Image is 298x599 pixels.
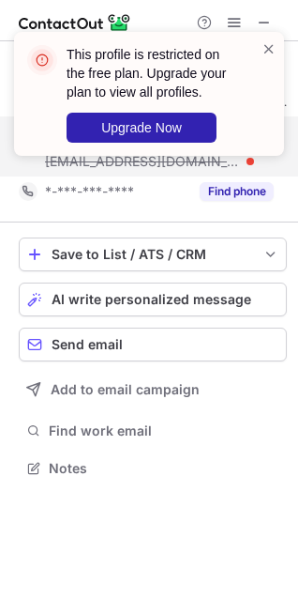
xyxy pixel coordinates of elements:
[67,113,216,143] button: Upgrade Now
[200,182,274,201] button: Reveal Button
[19,418,287,444] button: Find work email
[52,292,251,307] span: AI write personalized message
[19,238,287,271] button: save-profile-one-click
[19,455,287,482] button: Notes
[101,120,182,135] span: Upgrade Now
[19,11,131,34] img: ContactOut v5.3.10
[49,460,279,477] span: Notes
[19,283,287,316] button: AI write personalized message
[52,247,254,262] div: Save to List / ATS / CRM
[51,382,200,397] span: Add to email campaign
[52,337,123,352] span: Send email
[27,45,57,75] img: error
[67,45,239,101] header: This profile is restricted on the free plan. Upgrade your plan to view all profiles.
[19,373,287,407] button: Add to email campaign
[49,422,279,439] span: Find work email
[19,328,287,361] button: Send email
